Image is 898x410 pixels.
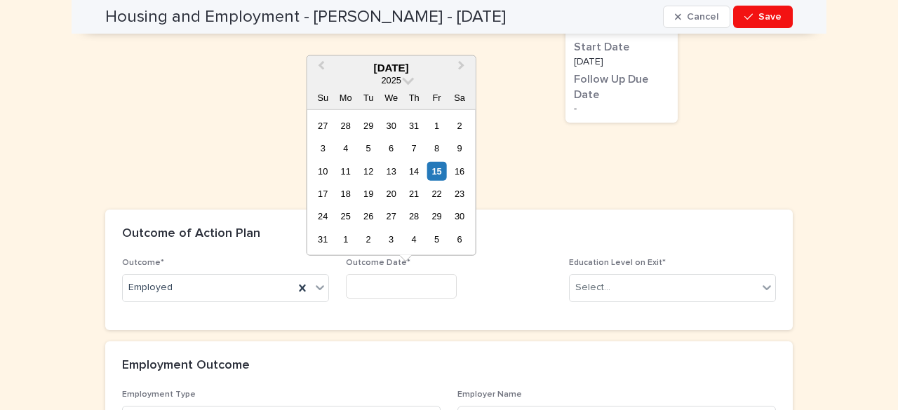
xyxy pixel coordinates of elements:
[405,207,424,226] div: Choose Thursday, August 28th, 2025
[450,161,469,180] div: Choose Saturday, August 16th, 2025
[336,230,355,249] div: Choose Monday, September 1st, 2025
[450,184,469,203] div: Choose Saturday, August 23rd, 2025
[382,139,401,158] div: Choose Wednesday, August 6th, 2025
[307,61,476,74] div: [DATE]
[382,230,401,249] div: Choose Wednesday, September 3rd, 2025
[122,226,260,242] h2: Outcome of Action Plan
[359,230,378,249] div: Choose Tuesday, September 2nd, 2025
[314,161,333,180] div: Choose Sunday, August 10th, 2025
[733,6,793,28] button: Save
[450,139,469,158] div: Choose Saturday, August 9th, 2025
[382,161,401,180] div: Choose Wednesday, August 13th, 2025
[359,88,378,107] div: Tu
[128,280,173,295] span: Employed
[569,259,666,267] span: Education Level on Exit*
[122,390,196,399] span: Employment Type
[758,12,782,22] span: Save
[574,72,669,102] h3: Follow Up Due Date
[314,230,333,249] div: Choose Sunday, August 31st, 2025
[450,207,469,226] div: Choose Saturday, August 30th, 2025
[405,116,424,135] div: Choose Thursday, July 31st, 2025
[381,74,401,85] span: 2025
[336,116,355,135] div: Choose Monday, July 28th, 2025
[405,88,424,107] div: Th
[382,116,401,135] div: Choose Wednesday, July 30th, 2025
[452,57,474,79] button: Next Month
[314,139,333,158] div: Choose Sunday, August 3rd, 2025
[450,116,469,135] div: Choose Saturday, August 2nd, 2025
[405,161,424,180] div: Choose Thursday, August 14th, 2025
[574,57,669,67] p: [DATE]
[314,207,333,226] div: Choose Sunday, August 24th, 2025
[427,116,446,135] div: Choose Friday, August 1st, 2025
[405,230,424,249] div: Choose Thursday, September 4th, 2025
[336,139,355,158] div: Choose Monday, August 4th, 2025
[405,139,424,158] div: Choose Thursday, August 7th, 2025
[663,6,730,28] button: Cancel
[427,230,446,249] div: Choose Friday, September 5th, 2025
[427,207,446,226] div: Choose Friday, August 29th, 2025
[427,184,446,203] div: Choose Friday, August 22nd, 2025
[122,358,250,374] h2: Employment Outcome
[311,114,471,251] div: month 2025-08
[382,207,401,226] div: Choose Wednesday, August 27th, 2025
[105,7,506,27] h2: Housing and Employment - [PERSON_NAME] - [DATE]
[405,184,424,203] div: Choose Thursday, August 21st, 2025
[359,207,378,226] div: Choose Tuesday, August 26th, 2025
[336,207,355,226] div: Choose Monday, August 25th, 2025
[450,88,469,107] div: Sa
[427,139,446,158] div: Choose Friday, August 8th, 2025
[309,57,331,79] button: Previous Month
[382,184,401,203] div: Choose Wednesday, August 20th, 2025
[450,230,469,249] div: Choose Saturday, September 6th, 2025
[336,88,355,107] div: Mo
[575,280,610,295] div: Select...
[359,184,378,203] div: Choose Tuesday, August 19th, 2025
[122,259,164,267] span: Outcome*
[314,184,333,203] div: Choose Sunday, August 17th, 2025
[382,88,401,107] div: We
[359,139,378,158] div: Choose Tuesday, August 5th, 2025
[359,116,378,135] div: Choose Tuesday, July 29th, 2025
[314,88,333,107] div: Su
[427,161,446,180] div: Choose Friday, August 15th, 2025
[687,12,718,22] span: Cancel
[314,116,333,135] div: Choose Sunday, July 27th, 2025
[427,88,446,107] div: Fr
[457,390,522,399] span: Employer Name
[336,161,355,180] div: Choose Monday, August 11th, 2025
[574,104,669,114] p: -
[336,184,355,203] div: Choose Monday, August 18th, 2025
[359,161,378,180] div: Choose Tuesday, August 12th, 2025
[574,40,669,55] h3: Start Date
